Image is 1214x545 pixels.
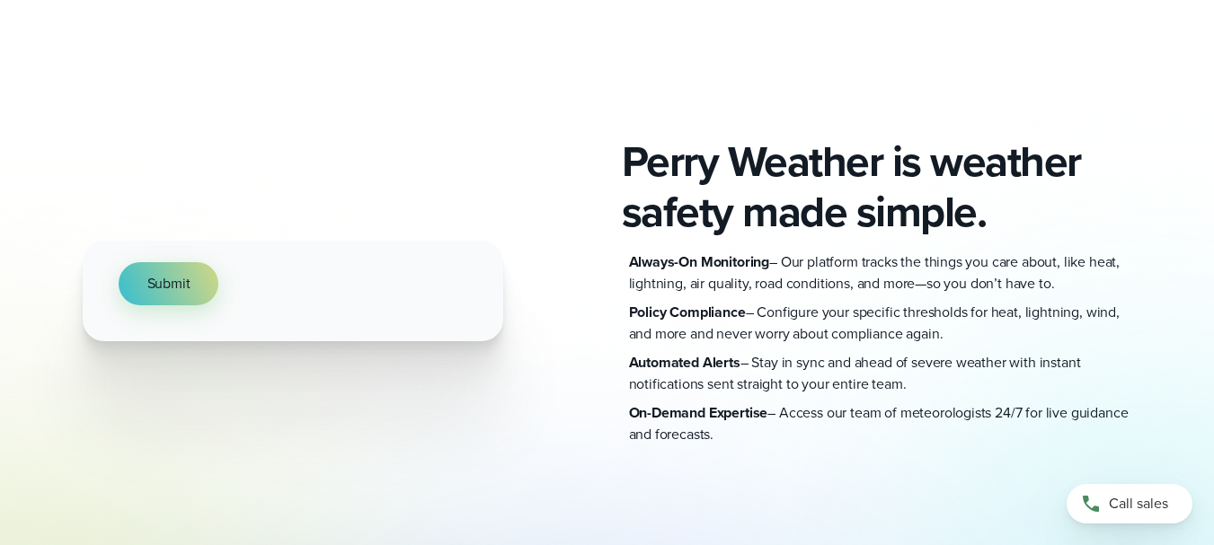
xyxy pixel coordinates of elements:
[629,251,770,272] strong: Always-On Monitoring
[119,262,219,305] button: Submit
[629,352,740,373] strong: Automated Alerts
[629,352,1132,395] p: – Stay in sync and ahead of severe weather with instant notifications sent straight to your entir...
[1109,493,1168,514] span: Call sales
[622,136,1132,237] h2: Perry Weather is weather safety made simple.
[147,273,191,294] span: Submit
[629,302,746,322] strong: Policy Compliance
[629,251,1132,294] p: – Our platform tracks the things you care about, like heat, lightning, air quality, road conditio...
[1067,484,1192,523] a: Call sales
[629,302,1132,345] p: – Configure your specific thresholds for heat, lightning, wind, and more and never worry about co...
[629,402,768,423] strong: On-Demand Expertise
[629,402,1132,445] p: – Access our team of meteorologists 24/7 for live guidance and forecasts.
